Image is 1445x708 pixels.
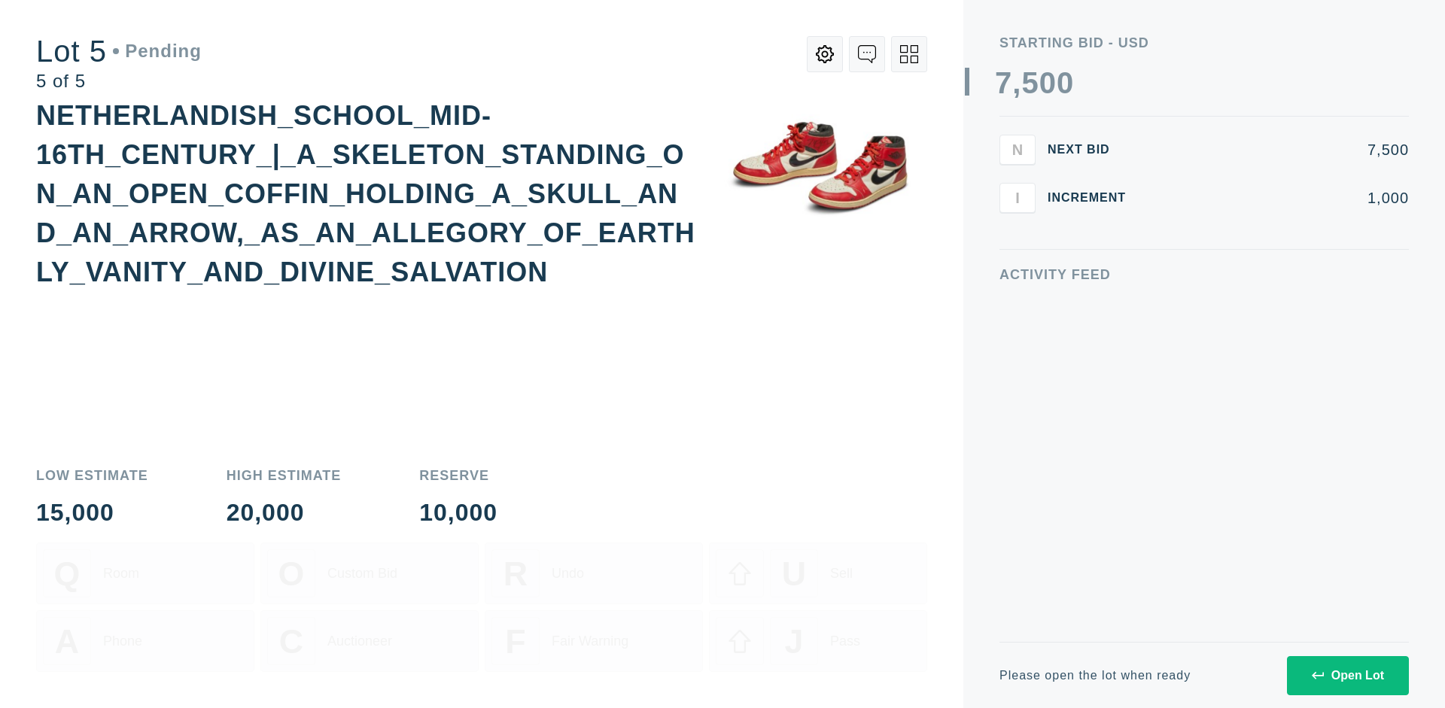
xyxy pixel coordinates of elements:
div: Open Lot [1312,669,1384,682]
div: 0 [1057,68,1074,98]
span: N [1012,141,1023,158]
div: 1,000 [1150,190,1409,205]
button: Open Lot [1287,656,1409,695]
div: Activity Feed [999,268,1409,281]
div: Lot 5 [36,36,202,66]
div: 0 [1039,68,1057,98]
button: I [999,183,1036,213]
div: 15,000 [36,500,148,524]
button: N [999,135,1036,165]
div: NETHERLANDISH_SCHOOL_MID-16TH_CENTURY_|_A_SKELETON_STANDING_ON_AN_OPEN_COFFIN_HOLDING_A_SKULL_AND... [36,100,695,287]
div: Pending [113,42,202,60]
div: 5 of 5 [36,72,202,90]
div: 5 [1021,68,1039,98]
div: 20,000 [227,500,342,524]
span: I [1015,189,1020,206]
div: Increment [1048,192,1138,204]
div: 7 [995,68,1012,98]
div: High Estimate [227,469,342,482]
div: Please open the lot when ready [999,670,1191,682]
div: 7,500 [1150,142,1409,157]
div: Reserve [419,469,497,482]
div: 10,000 [419,500,497,524]
div: Low Estimate [36,469,148,482]
div: , [1012,68,1021,369]
div: Starting Bid - USD [999,36,1409,50]
div: Next Bid [1048,144,1138,156]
